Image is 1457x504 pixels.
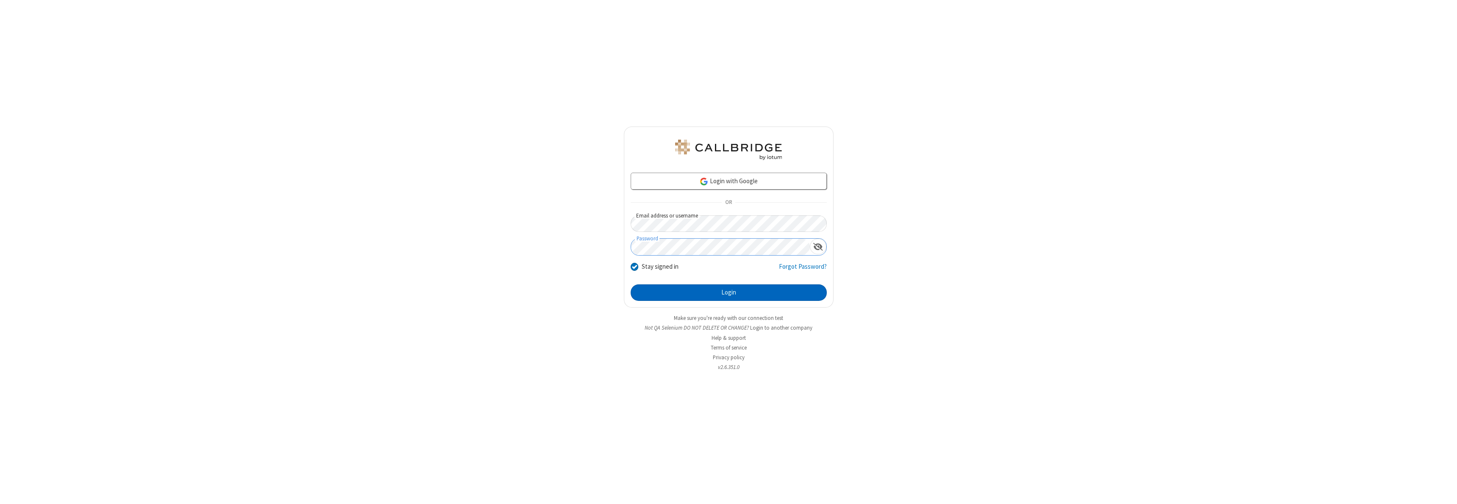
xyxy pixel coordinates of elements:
[779,262,827,278] a: Forgot Password?
[631,239,810,255] input: Password
[673,140,784,160] img: QA Selenium DO NOT DELETE OR CHANGE
[699,177,709,186] img: google-icon.png
[674,314,783,322] a: Make sure you're ready with our connection test
[713,354,745,361] a: Privacy policy
[711,344,747,351] a: Terms of service
[631,284,827,301] button: Login
[631,215,827,232] input: Email address or username
[642,262,679,272] label: Stay signed in
[712,334,746,342] a: Help & support
[624,363,834,371] li: v2.6.351.0
[722,197,735,209] span: OR
[810,239,826,254] div: Show password
[624,324,834,332] li: Not QA Selenium DO NOT DELETE OR CHANGE?
[631,173,827,190] a: Login with Google
[1436,482,1451,498] iframe: Chat
[750,324,812,332] button: Login to another company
